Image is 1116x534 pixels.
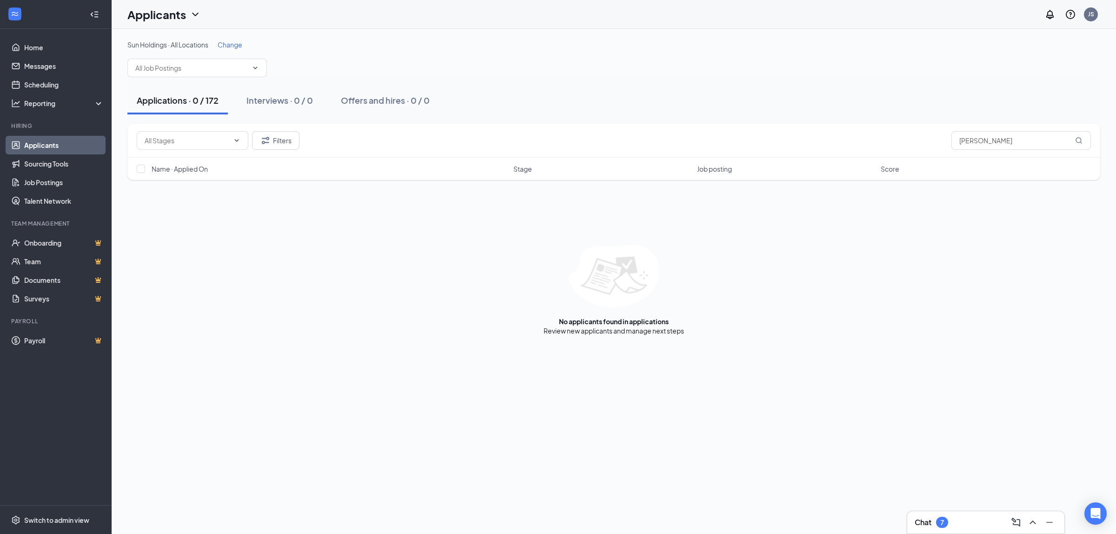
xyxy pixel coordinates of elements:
a: Talent Network [24,192,104,210]
svg: Analysis [11,99,20,108]
svg: Settings [11,515,20,525]
h3: Chat [915,517,931,527]
div: Switch to admin view [24,515,89,525]
a: TeamCrown [24,252,104,271]
div: Payroll [11,317,102,325]
svg: ChevronDown [190,9,201,20]
button: Minimize [1042,515,1057,530]
a: PayrollCrown [24,331,104,350]
h1: Applicants [127,7,186,22]
a: Home [24,38,104,57]
div: Interviews · 0 / 0 [246,94,313,106]
span: Change [218,40,242,49]
svg: Filter [260,135,271,146]
span: Job posting [697,164,732,174]
svg: Minimize [1044,517,1055,528]
button: ComposeMessage [1009,515,1023,530]
div: No applicants found in applications [559,317,669,326]
span: Sun Holdings · All Locations [127,40,208,49]
a: Sourcing Tools [24,154,104,173]
a: SurveysCrown [24,289,104,308]
div: Reporting [24,99,104,108]
button: Filter Filters [252,131,299,150]
svg: ChevronDown [252,64,259,72]
svg: WorkstreamLogo [10,9,20,19]
svg: ComposeMessage [1010,517,1022,528]
div: Review new applicants and manage next steps [544,326,684,335]
button: ChevronUp [1025,515,1040,530]
img: empty-state [569,245,659,307]
span: Score [881,164,899,174]
a: Scheduling [24,75,104,94]
a: Messages [24,57,104,75]
a: Applicants [24,136,104,154]
div: Team Management [11,220,102,227]
input: All Job Postings [135,63,248,73]
svg: ChevronDown [233,137,240,144]
a: Job Postings [24,173,104,192]
div: Applications · 0 / 172 [137,94,219,106]
div: JS [1088,10,1094,18]
input: Search in applications [951,131,1091,150]
a: DocumentsCrown [24,271,104,289]
svg: MagnifyingGlass [1075,137,1083,144]
div: Open Intercom Messenger [1084,502,1107,525]
input: All Stages [145,135,229,146]
div: 7 [940,519,944,527]
div: Hiring [11,122,102,130]
div: Offers and hires · 0 / 0 [341,94,430,106]
svg: ChevronUp [1027,517,1038,528]
a: OnboardingCrown [24,234,104,252]
svg: Collapse [90,10,99,19]
span: Name · Applied On [152,164,208,174]
svg: Notifications [1044,9,1056,20]
span: Stage [513,164,532,174]
svg: QuestionInfo [1065,9,1076,20]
